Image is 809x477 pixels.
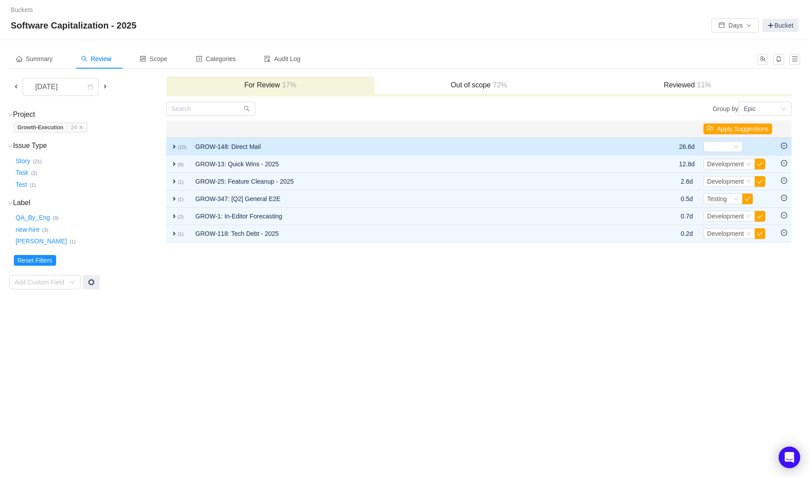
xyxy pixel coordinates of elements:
[707,178,744,185] span: Development
[14,198,165,207] h3: Label
[191,208,637,225] td: GROW-1: In-Editor Forecasting
[490,81,507,89] span: 72%
[8,201,13,206] i: icon: down
[14,222,42,237] button: new-hire
[762,19,798,32] a: Bucket
[755,228,765,239] button: icon: check
[781,230,787,236] i: icon: minus-circle
[88,84,93,90] i: icon: calendar
[140,55,168,62] span: Scope
[781,195,787,201] i: icon: minus-circle
[755,159,765,169] button: icon: check
[755,211,765,222] button: icon: check
[178,179,184,185] small: (1)
[171,178,178,185] span: expand
[781,143,787,149] i: icon: minus-circle
[674,208,699,225] td: 0.7d
[191,190,637,208] td: GROW-347: [Q2] General E2E
[28,78,66,95] div: [DATE]
[30,182,36,188] small: (1)
[171,81,370,90] h3: For Review
[53,215,59,221] small: (9)
[171,195,178,202] span: expand
[11,18,142,33] span: Software Capitalization - 2025
[171,230,178,237] span: expand
[42,227,49,233] small: (3)
[196,55,236,62] span: Categories
[280,81,296,89] span: 17%
[703,123,772,134] button: icon: flagApply Suggestions
[81,56,87,62] i: icon: search
[711,18,759,33] button: icon: calendarDaysicon: down
[733,196,739,202] i: icon: down
[674,138,699,156] td: 26.6d
[14,177,30,192] button: Test
[14,166,31,180] button: Task
[781,177,787,184] i: icon: minus-circle
[178,144,187,150] small: (10)
[196,56,202,62] i: icon: profile
[707,213,744,220] span: Development
[14,154,33,168] button: Story
[757,54,768,65] button: icon: team
[178,214,184,219] small: (2)
[773,54,784,65] button: icon: bell
[479,102,792,116] div: Group by
[264,56,270,62] i: icon: audit
[674,156,699,173] td: 12.8d
[781,106,786,112] i: icon: down
[695,81,711,89] span: 11%
[733,144,739,150] i: icon: down
[746,214,751,220] i: icon: down
[14,234,69,249] button: [PERSON_NAME]
[674,173,699,190] td: 2.6d
[707,195,727,202] span: Testing
[79,125,83,130] i: icon: close
[781,212,787,218] i: icon: minus-circle
[178,197,184,202] small: (1)
[71,124,77,131] span: 24
[31,170,37,176] small: (2)
[171,143,178,150] span: expand
[707,230,744,237] span: Development
[14,255,56,266] button: Reset Filters
[191,225,637,243] td: GROW-118: Tech Debt - 2025
[707,160,744,168] span: Development
[779,447,800,468] div: Open Intercom Messenger
[69,239,76,244] small: (1)
[33,159,42,164] small: (21)
[171,213,178,220] span: expand
[15,278,65,287] div: Add Custom Field
[70,280,75,286] i: icon: down
[178,231,184,237] small: (1)
[140,56,146,62] i: icon: control
[379,81,579,90] h3: Out of scope
[588,81,787,90] h3: Reviewed
[17,124,63,131] strong: Growth-Execution
[244,106,250,112] i: icon: search
[8,112,13,117] i: icon: down
[14,141,165,150] h3: Issue Type
[191,156,637,173] td: GROW-13: Quick Wins - 2025
[14,110,165,119] h3: Project
[16,56,22,62] i: icon: home
[781,160,787,166] i: icon: minus-circle
[191,138,637,156] td: GROW-148: Direct Mail
[8,144,13,148] i: icon: down
[746,161,751,168] i: icon: down
[789,54,800,65] button: icon: menu
[191,173,637,190] td: GROW-25: Feature Cleanup - 2025
[14,211,53,225] button: QA_By_Eng
[674,190,699,208] td: 0.5d
[674,225,699,243] td: 0.2d
[742,193,753,204] button: icon: check
[178,162,184,167] small: (9)
[744,102,756,115] div: Epic
[16,55,53,62] span: Summary
[755,176,765,187] button: icon: check
[166,102,255,116] input: Search
[746,179,751,185] i: icon: down
[81,55,111,62] span: Review
[171,160,178,168] span: expand
[11,6,33,13] a: Buckets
